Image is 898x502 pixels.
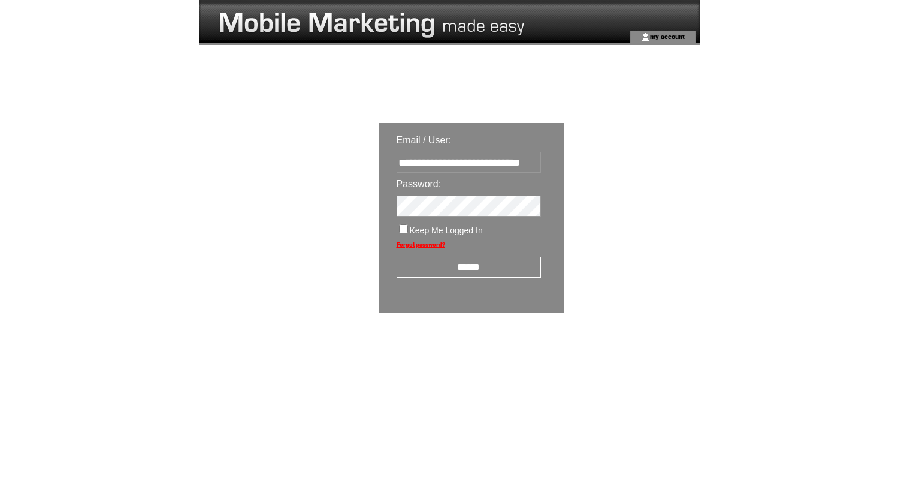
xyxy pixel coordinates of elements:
[599,343,659,358] img: transparent.png
[397,179,442,189] span: Password:
[397,241,445,248] a: Forgot password?
[397,135,452,145] span: Email / User:
[650,32,685,40] a: my account
[410,226,483,235] span: Keep Me Logged In
[641,32,650,42] img: account_icon.gif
